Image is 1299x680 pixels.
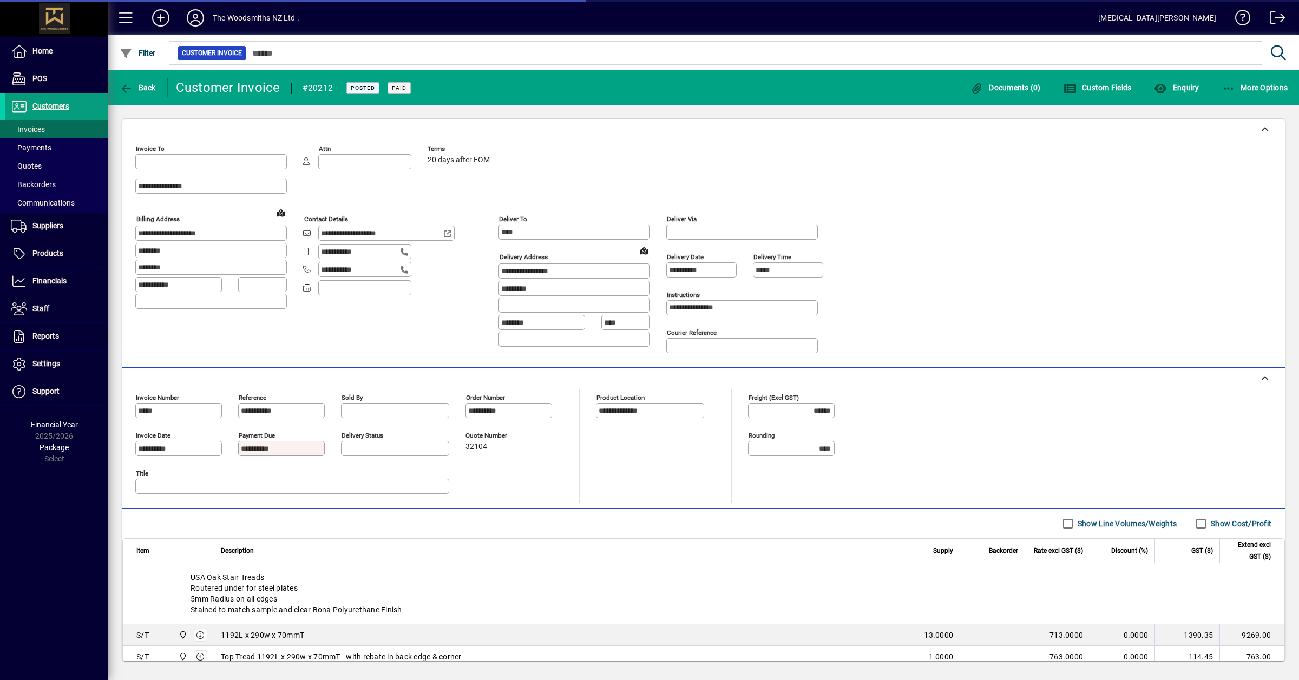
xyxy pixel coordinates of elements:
[635,242,653,259] a: View on map
[1154,646,1219,668] td: 114.45
[342,432,383,439] mat-label: Delivery status
[5,378,108,405] a: Support
[1219,78,1291,97] button: More Options
[136,145,165,153] mat-label: Invoice To
[1064,83,1132,92] span: Custom Fields
[117,78,159,97] button: Back
[342,394,363,401] mat-label: Sold by
[1032,630,1083,641] div: 713.0000
[596,394,645,401] mat-label: Product location
[221,630,304,641] span: 1192L x 290w x 70mmT
[1111,545,1148,557] span: Discount (%)
[1090,646,1154,668] td: 0.0000
[1226,539,1271,563] span: Extend excl GST ($)
[11,125,45,134] span: Invoices
[5,157,108,175] a: Quotes
[1222,83,1288,92] span: More Options
[1154,624,1219,646] td: 1390.35
[272,204,290,221] a: View on map
[239,432,275,439] mat-label: Payment due
[1034,545,1083,557] span: Rate excl GST ($)
[933,545,953,557] span: Supply
[32,304,49,313] span: Staff
[1262,2,1285,37] a: Logout
[499,215,527,223] mat-label: Deliver To
[5,138,108,157] a: Payments
[178,8,213,28] button: Profile
[1032,651,1083,662] div: 763.0000
[428,146,493,153] span: Terms
[303,80,333,97] div: #20212
[466,394,505,401] mat-label: Order number
[32,359,60,368] span: Settings
[5,65,108,93] a: POS
[136,394,179,401] mat-label: Invoice number
[667,291,700,299] mat-label: Instructions
[667,253,704,261] mat-label: Delivery date
[319,145,331,153] mat-label: Attn
[221,545,254,557] span: Description
[667,329,717,336] mat-label: Courier Reference
[32,249,63,258] span: Products
[1219,646,1284,668] td: 763.00
[1061,78,1134,97] button: Custom Fields
[5,240,108,267] a: Products
[1191,545,1213,557] span: GST ($)
[11,199,75,207] span: Communications
[117,43,159,63] button: Filter
[143,8,178,28] button: Add
[136,630,149,641] div: S/T
[929,651,954,662] span: 1.0000
[5,323,108,350] a: Reports
[392,84,406,91] span: Paid
[32,276,67,285] span: Financials
[749,394,799,401] mat-label: Freight (excl GST)
[1075,518,1177,529] label: Show Line Volumes/Weights
[1227,2,1251,37] a: Knowledge Base
[11,162,42,170] span: Quotes
[176,79,280,96] div: Customer Invoice
[11,143,51,152] span: Payments
[31,420,78,429] span: Financial Year
[970,83,1041,92] span: Documents (0)
[5,194,108,212] a: Communications
[221,651,462,662] span: Top Tread 1192L x 290w x 70mmT - with rebate in back edge & corner
[465,443,487,451] span: 32104
[11,180,56,189] span: Backorders
[32,387,60,395] span: Support
[32,102,69,110] span: Customers
[5,175,108,194] a: Backorders
[120,83,156,92] span: Back
[239,394,266,401] mat-label: Reference
[5,38,108,65] a: Home
[1098,9,1216,27] div: [MEDICAL_DATA][PERSON_NAME]
[1151,78,1202,97] button: Enquiry
[32,221,63,230] span: Suppliers
[667,215,697,223] mat-label: Deliver via
[136,651,149,662] div: S/T
[5,295,108,322] a: Staff
[32,74,47,83] span: POS
[968,78,1044,97] button: Documents (0)
[1154,83,1199,92] span: Enquiry
[213,9,299,27] div: The Woodsmiths NZ Ltd .
[1090,624,1154,646] td: 0.0000
[136,432,170,439] mat-label: Invoice date
[176,651,188,663] span: The Woodsmiths
[136,545,149,557] span: Item
[749,432,775,439] mat-label: Rounding
[136,470,148,477] mat-label: Title
[32,332,59,340] span: Reports
[182,48,242,58] span: Customer Invoice
[989,545,1018,557] span: Backorder
[5,351,108,378] a: Settings
[5,213,108,240] a: Suppliers
[1219,624,1284,646] td: 9269.00
[108,78,168,97] app-page-header-button: Back
[351,84,375,91] span: Posted
[5,268,108,295] a: Financials
[753,253,791,261] mat-label: Delivery time
[428,156,490,164] span: 20 days after EOM
[40,443,69,452] span: Package
[120,49,156,57] span: Filter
